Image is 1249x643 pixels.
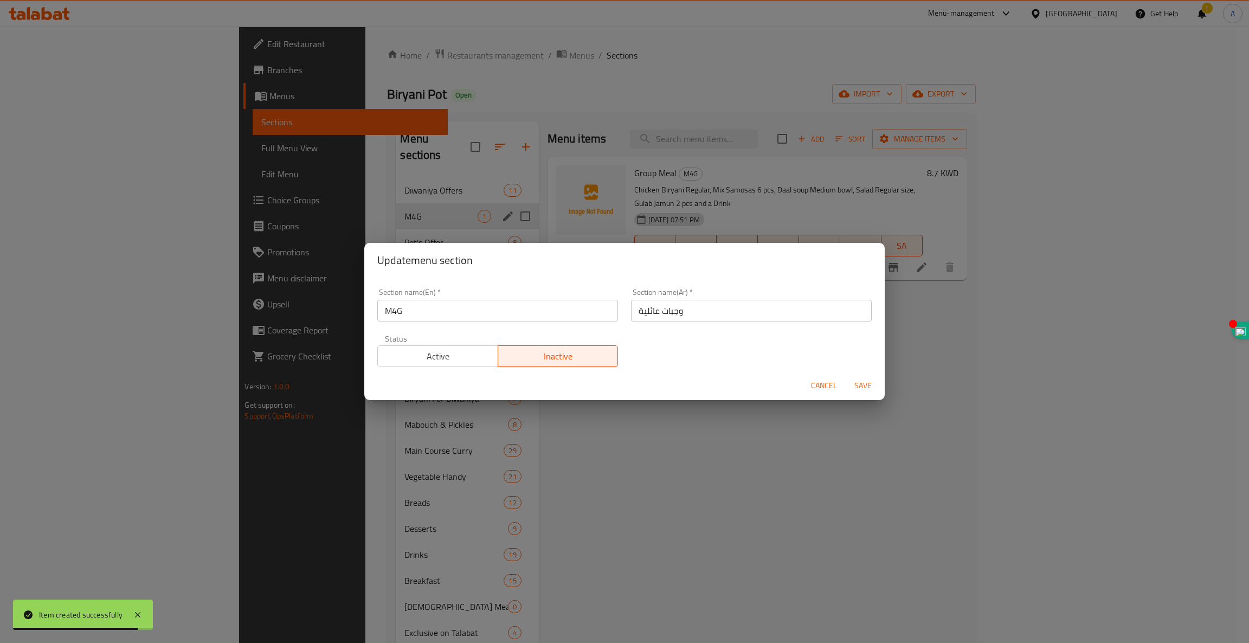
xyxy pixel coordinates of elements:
[377,345,498,367] button: Active
[377,252,872,269] h2: Update menu section
[631,300,872,321] input: Please enter section name(ar)
[498,345,619,367] button: Inactive
[39,609,123,621] div: Item created successfully
[377,300,618,321] input: Please enter section name(en)
[846,376,880,396] button: Save
[850,379,876,393] span: Save
[503,349,614,364] span: Inactive
[811,379,837,393] span: Cancel
[382,349,494,364] span: Active
[807,376,841,396] button: Cancel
